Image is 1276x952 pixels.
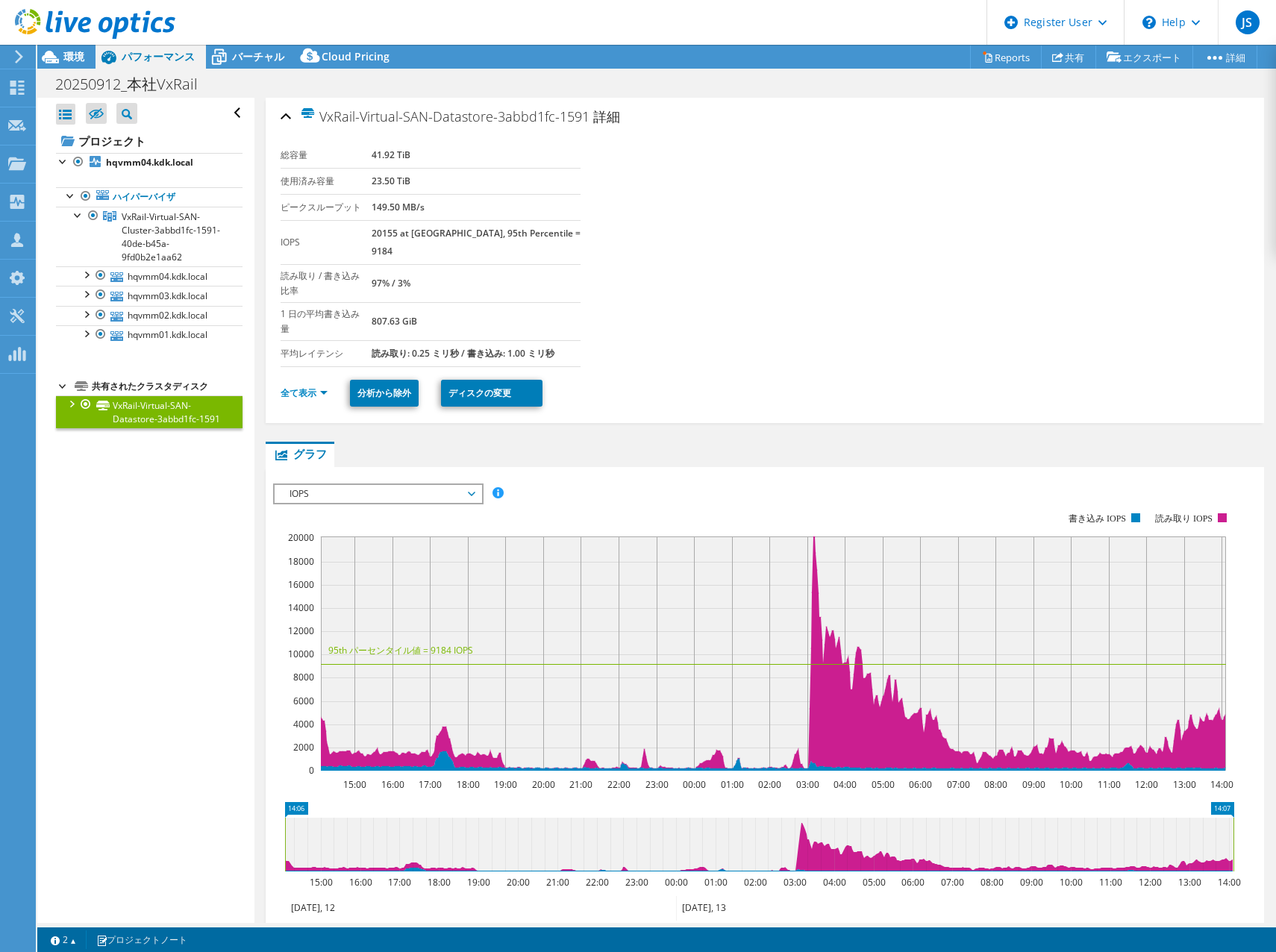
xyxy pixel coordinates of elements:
[704,876,727,889] text: 01:00
[106,156,193,169] b: hqvmm04.kdk.local
[545,876,569,889] text: 21:00
[309,764,314,777] text: 0
[1172,778,1195,791] text: 13:00
[372,201,425,213] b: 149.50 MB/s
[372,277,410,289] b: 97% / 3%
[63,49,84,63] span: 環境
[980,876,1003,889] text: 08:00
[288,578,314,591] text: 16000
[1217,876,1240,889] text: 14:00
[282,485,474,503] span: IOPS
[381,778,404,791] text: 16:00
[281,174,372,189] label: 使用済み容量
[56,153,243,172] a: hqvmm04.kdk.local
[122,49,195,63] span: パフォーマンス
[1022,778,1045,791] text: 09:00
[946,778,969,791] text: 07:00
[427,876,450,889] text: 18:00
[281,235,372,250] label: IOPS
[1097,778,1120,791] text: 11:00
[833,778,856,791] text: 04:00
[343,778,366,791] text: 15:00
[281,269,372,298] label: 読み取り / 書き込み比率
[593,107,620,125] span: 詳細
[56,266,243,286] a: hqvmm04.kdk.local
[56,306,243,325] a: hqvmm02.kdk.local
[1041,46,1096,69] a: 共有
[1068,513,1125,524] text: 書き込み IOPS
[293,741,314,754] text: 2000
[49,76,221,93] h1: 20250912_本社VxRail
[720,778,743,791] text: 01:00
[1210,778,1233,791] text: 14:00
[757,778,781,791] text: 02:00
[783,876,806,889] text: 03:00
[372,175,410,187] b: 23.50 TiB
[1098,876,1122,889] text: 11:00
[625,876,648,889] text: 23:00
[822,876,845,889] text: 04:00
[441,380,542,407] a: ディスクの変更
[1095,46,1193,69] a: エクスポート
[288,555,314,568] text: 18000
[466,876,490,889] text: 19:00
[506,876,529,889] text: 20:00
[281,386,328,399] a: 全て表示
[1236,10,1260,34] span: JS
[372,148,410,161] b: 41.92 TiB
[56,286,243,305] a: hqvmm03.kdk.local
[300,107,589,125] span: VxRail-Virtual-SAN-Datastore-3abbd1fc-1591
[901,876,924,889] text: 06:00
[372,315,417,328] b: 807.63 GiB
[293,718,314,730] text: 4000
[350,380,419,407] a: 分析から除外
[348,876,372,889] text: 16:00
[664,876,687,889] text: 00:00
[795,778,819,791] text: 03:00
[273,446,327,461] span: グラフ
[862,876,885,889] text: 05:00
[86,930,198,949] a: プロジェクトノート
[288,624,314,637] text: 12000
[493,778,516,791] text: 19:00
[281,346,372,361] label: 平均レイテンシ
[871,778,894,791] text: 05:00
[56,207,243,266] a: VxRail-Virtual-SAN-Cluster-3abbd1fc-1591-40de-b45a-9fd0b2e1aa62
[328,644,473,657] text: 95th パーセンタイル値 = 9184 IOPS
[122,210,220,263] span: VxRail-Virtual-SAN-Cluster-3abbd1fc-1591-40de-b45a-9fd0b2e1aa62
[322,49,390,63] span: Cloud Pricing
[56,129,243,153] a: プロジェクト
[281,148,372,163] label: 総容量
[56,395,243,428] a: VxRail-Virtual-SAN-Datastore-3abbd1fc-1591
[372,227,581,257] b: 20155 at [GEOGRAPHIC_DATA], 95th Percentile = 9184
[387,876,410,889] text: 17:00
[288,648,314,660] text: 10000
[743,876,766,889] text: 02:00
[281,307,372,336] label: 1 日の平均書き込み量
[1192,46,1257,69] a: 詳細
[682,778,705,791] text: 00:00
[1138,876,1161,889] text: 12:00
[293,671,314,683] text: 8000
[607,778,630,791] text: 22:00
[281,200,372,215] label: ピークスループット
[970,46,1042,69] a: Reports
[372,347,554,360] b: 読み取り: 0.25 ミリ秒 / 書き込み: 1.00 ミリ秒
[1059,778,1082,791] text: 10:00
[293,695,314,707] text: 6000
[983,778,1007,791] text: 08:00
[585,876,608,889] text: 22:00
[1142,16,1156,29] svg: \n
[309,876,332,889] text: 15:00
[1059,876,1082,889] text: 10:00
[645,778,668,791] text: 23:00
[1178,876,1201,889] text: 13:00
[418,778,441,791] text: 17:00
[56,325,243,345] a: hqvmm01.kdk.local
[1154,513,1212,524] text: 読み取り IOPS
[531,778,554,791] text: 20:00
[1019,876,1042,889] text: 09:00
[569,778,592,791] text: 21:00
[1134,778,1157,791] text: 12:00
[288,601,314,614] text: 14000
